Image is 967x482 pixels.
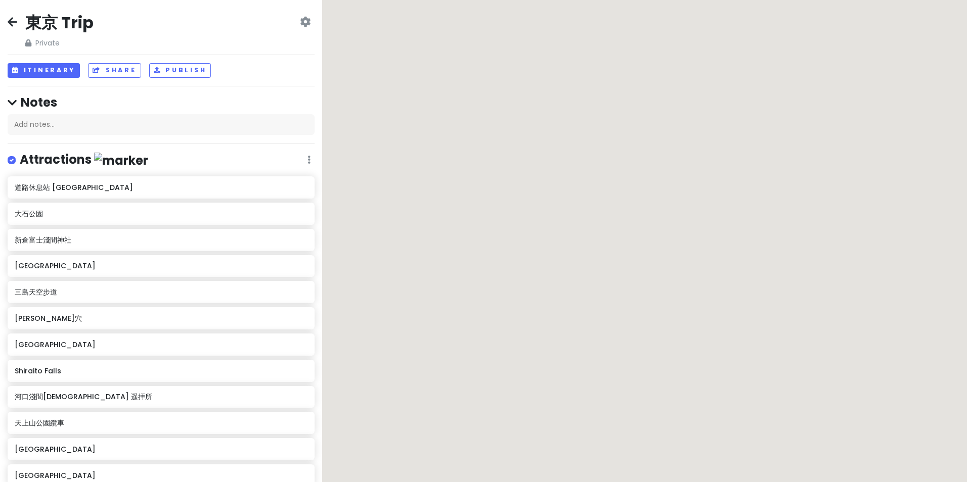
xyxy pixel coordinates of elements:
[15,183,307,192] h6: 道路休息站 [GEOGRAPHIC_DATA]
[15,287,307,297] h6: 三島天空步道
[88,63,141,78] button: Share
[15,314,307,323] h6: [PERSON_NAME]穴
[94,153,148,168] img: marker
[25,12,94,33] h2: 東京 Trip
[15,209,307,218] h6: 大石公園
[8,94,315,110] h4: Notes
[15,392,307,401] h6: 河口淺間[DEMOGRAPHIC_DATA] 遥拝所
[8,63,80,78] button: Itinerary
[15,340,307,349] h6: [GEOGRAPHIC_DATA]
[20,152,148,168] h4: Attractions
[149,63,211,78] button: Publish
[15,445,307,454] h6: [GEOGRAPHIC_DATA]
[25,37,94,49] span: Private
[15,418,307,427] h6: 天上山公園纜車
[15,261,307,270] h6: [GEOGRAPHIC_DATA]
[8,114,315,135] div: Add notes...
[15,366,307,375] h6: Shiraito Falls
[15,235,307,245] h6: 新倉富士淺間神社
[15,471,307,480] h6: [GEOGRAPHIC_DATA]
